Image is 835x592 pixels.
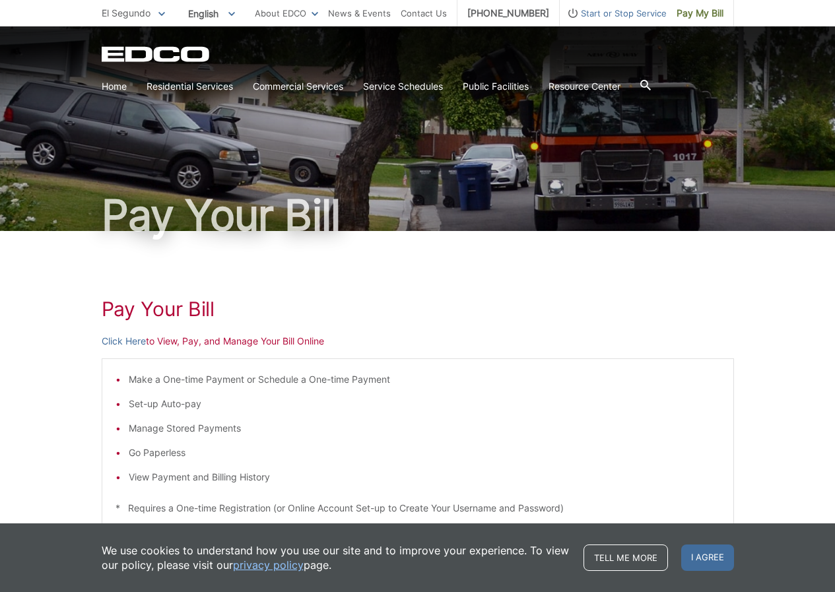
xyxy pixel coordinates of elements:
h1: Pay Your Bill [102,297,734,321]
li: View Payment and Billing History [129,470,720,484]
p: We use cookies to understand how you use our site and to improve your experience. To view our pol... [102,543,570,572]
a: Tell me more [584,544,668,571]
a: EDCD logo. Return to the homepage. [102,46,211,62]
a: Home [102,79,127,94]
a: Residential Services [147,79,233,94]
a: Commercial Services [253,79,343,94]
a: About EDCO [255,6,318,20]
a: Contact Us [401,6,447,20]
li: Go Paperless [129,445,720,460]
h1: Pay Your Bill [102,194,734,236]
span: English [178,3,245,24]
span: I agree [681,544,734,571]
span: El Segundo [102,7,150,18]
p: * Requires a One-time Registration (or Online Account Set-up to Create Your Username and Password) [116,501,720,515]
a: Public Facilities [463,79,529,94]
a: privacy policy [233,558,304,572]
li: Manage Stored Payments [129,421,720,436]
a: News & Events [328,6,391,20]
li: Make a One-time Payment or Schedule a One-time Payment [129,372,720,387]
a: Resource Center [549,79,620,94]
p: to View, Pay, and Manage Your Bill Online [102,334,734,348]
span: Pay My Bill [677,6,723,20]
li: Set-up Auto-pay [129,397,720,411]
a: Service Schedules [363,79,443,94]
a: Click Here [102,334,146,348]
